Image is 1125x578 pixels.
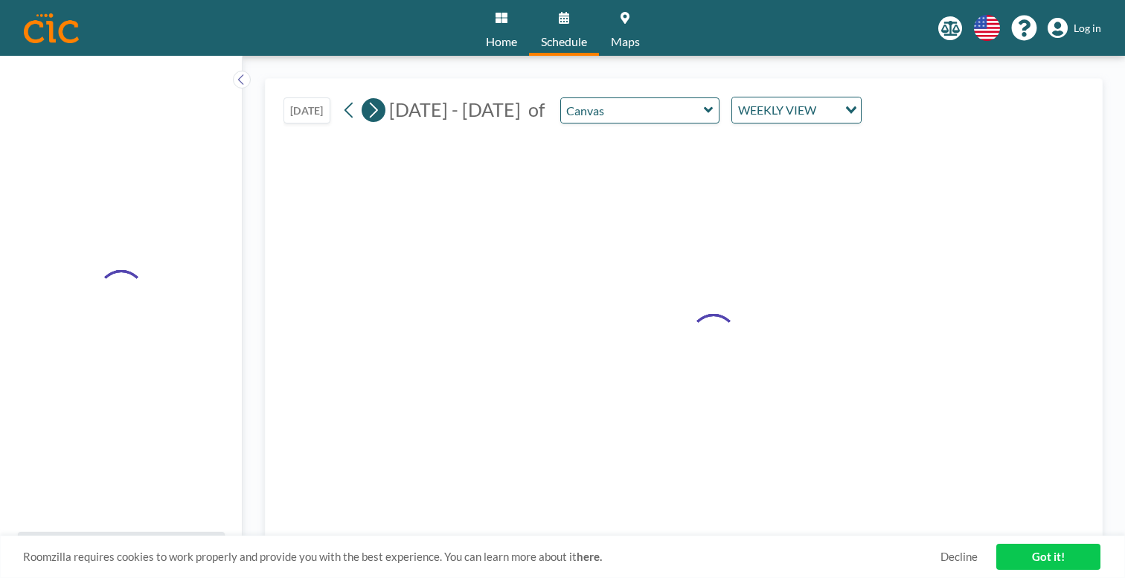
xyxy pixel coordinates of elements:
[528,98,545,121] span: of
[24,13,79,43] img: organization-logo
[996,544,1100,570] a: Got it!
[18,532,225,560] button: All resources
[541,36,587,48] span: Schedule
[735,100,819,120] span: WEEKLY VIEW
[940,550,978,564] a: Decline
[577,550,602,563] a: here.
[283,97,330,123] button: [DATE]
[1074,22,1101,35] span: Log in
[23,550,940,564] span: Roomzilla requires cookies to work properly and provide you with the best experience. You can lea...
[732,97,861,123] div: Search for option
[611,36,640,48] span: Maps
[486,36,517,48] span: Home
[1048,18,1101,39] a: Log in
[389,98,521,121] span: [DATE] - [DATE]
[821,100,836,120] input: Search for option
[561,98,704,123] input: Canvas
